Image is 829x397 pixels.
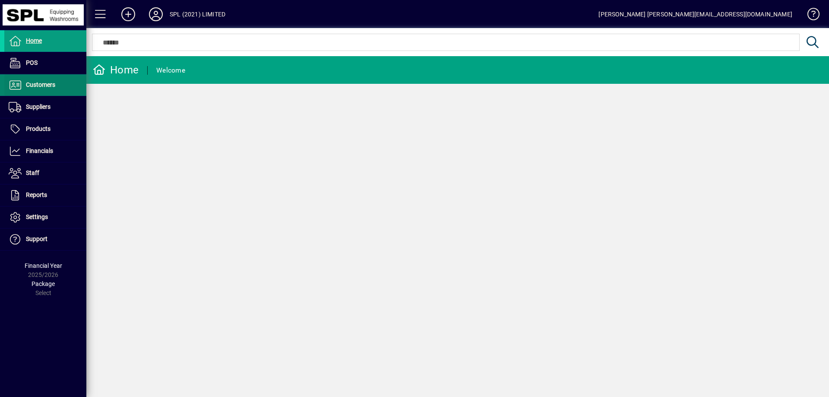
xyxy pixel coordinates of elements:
span: Staff [26,169,39,176]
div: Home [93,63,139,77]
span: Products [26,125,51,132]
span: Settings [26,213,48,220]
a: POS [4,52,86,74]
span: Reports [26,191,47,198]
a: Knowledge Base [801,2,818,30]
a: Products [4,118,86,140]
a: Staff [4,162,86,184]
a: Settings [4,206,86,228]
span: Financials [26,147,53,154]
span: Package [32,280,55,287]
a: Support [4,229,86,250]
span: Support [26,235,47,242]
span: POS [26,59,38,66]
span: Customers [26,81,55,88]
a: Suppliers [4,96,86,118]
div: Welcome [156,64,185,77]
button: Profile [142,6,170,22]
a: Customers [4,74,86,96]
span: Financial Year [25,262,62,269]
span: Home [26,37,42,44]
div: [PERSON_NAME] [PERSON_NAME][EMAIL_ADDRESS][DOMAIN_NAME] [598,7,792,21]
span: Suppliers [26,103,51,110]
a: Financials [4,140,86,162]
a: Reports [4,184,86,206]
button: Add [114,6,142,22]
div: SPL (2021) LIMITED [170,7,225,21]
